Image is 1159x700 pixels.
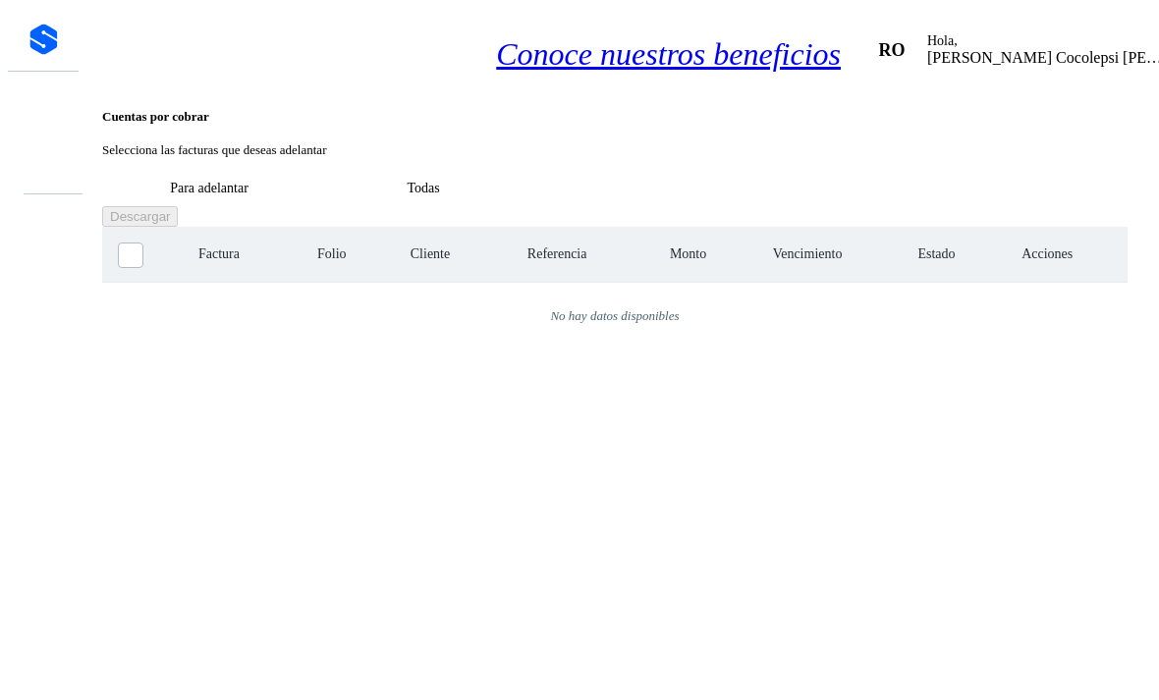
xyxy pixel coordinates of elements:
div: Embarques [22,123,63,142]
h4: Cuentas por cobrar [102,109,1128,125]
button: Todas [316,171,530,207]
span: Descargar [110,209,170,224]
a: Conoce nuestros beneficios [496,36,841,73]
span: Referencia [527,246,587,262]
div: Salir [22,222,63,242]
span: Estado [917,246,955,262]
div: Cuentas por cobrar [22,146,63,166]
div: Inicio [22,99,63,119]
button: Para adelantar [102,171,316,207]
span: Monto [670,246,706,262]
span: Vencimiento [773,246,843,262]
span: Folio [317,246,347,262]
span: Factura [198,246,240,262]
span: Cliente [411,246,450,262]
div: No hay datos disponibles [128,308,1102,324]
p: Selecciona las facturas que deseas adelantar [102,142,1128,158]
button: Descargar [102,206,178,227]
span: Acciones [1021,246,1073,262]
